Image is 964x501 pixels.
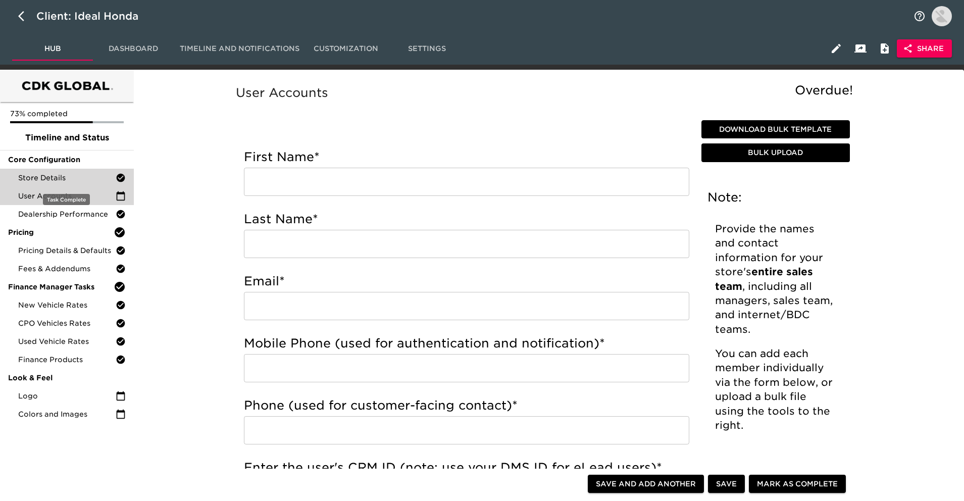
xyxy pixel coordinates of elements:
[8,132,126,144] span: Timeline and Status
[701,120,850,139] button: Download Bulk Template
[596,478,696,490] span: Save and Add Another
[8,373,126,383] span: Look & Feel
[99,42,168,55] span: Dashboard
[701,143,850,162] button: Bulk Upload
[312,42,380,55] span: Customization
[8,282,114,292] span: Finance Manager Tasks
[795,83,853,97] span: Overdue!
[18,191,116,201] span: User Accounts
[392,42,461,55] span: Settings
[18,245,116,256] span: Pricing Details & Defaults
[180,42,299,55] span: Timeline and Notifications
[18,300,116,310] span: New Vehicle Rates
[18,42,87,55] span: Hub
[18,409,116,419] span: Colors and Images
[848,36,873,61] button: Client View
[18,355,116,365] span: Finance Products
[705,123,846,136] span: Download Bulk Template
[36,8,153,24] div: Client: Ideal Honda
[749,475,846,493] button: Mark as Complete
[897,39,952,58] button: Share
[905,42,944,55] span: Share
[18,264,116,274] span: Fees & Addendums
[10,109,124,119] p: 73% completed
[236,85,858,101] h5: User Accounts
[873,36,897,61] button: Internal Notes and Comments
[244,335,689,352] h5: Mobile Phone (used for authentication and notification)
[8,155,126,165] span: Core Configuration
[244,460,689,476] h5: Enter the user's CRM ID (note: use your DMS ID for eLead users)
[18,336,116,346] span: Used Vehicle Rates
[824,36,848,61] button: Edit Hub
[18,173,116,183] span: Store Details
[907,4,932,28] button: notifications
[932,6,952,26] img: Profile
[705,146,846,159] span: Bulk Upload
[18,391,116,401] span: Logo
[708,475,745,493] button: Save
[8,227,114,237] span: Pricing
[757,478,838,490] span: Mark as Complete
[715,266,816,292] strong: entire sales team
[715,347,836,431] span: You can add each member individually via the form below, or upload a bulk file using the tools to...
[244,211,689,227] h5: Last Name
[715,280,836,335] span: , including all managers, sales team, and internet/BDC teams.
[716,478,737,490] span: Save
[18,209,116,219] span: Dealership Performance
[244,149,689,165] h5: First Name
[244,273,689,289] h5: Email
[18,318,116,328] span: CPO Vehicles Rates
[715,223,826,278] span: Provide the names and contact information for your store's
[707,189,844,206] h5: Note:
[588,475,704,493] button: Save and Add Another
[244,397,689,414] h5: Phone (used for customer-facing contact)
